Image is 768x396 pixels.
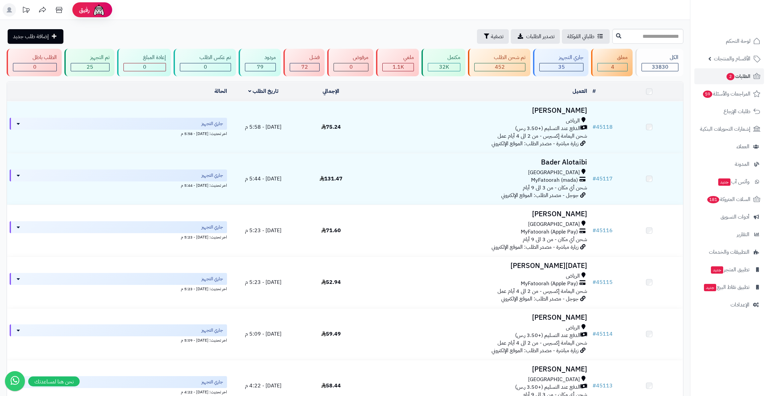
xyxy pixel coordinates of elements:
[428,63,460,71] div: 32048
[71,63,109,71] div: 25
[709,247,749,257] span: التطبيقات والخدمات
[290,63,319,71] div: 72
[521,280,578,288] span: MyFatoorah (Apple Pay)
[245,330,281,338] span: [DATE] - 5:09 م
[592,227,613,234] a: #45116
[124,63,166,71] div: 0
[201,224,223,231] span: جاري التجهيز
[321,227,341,234] span: 71.60
[237,49,282,76] a: مردود 79
[8,29,63,44] a: إضافة طلب جديد
[515,125,580,132] span: الدفع عند التسليم (+3.50 ر.س)
[592,278,596,286] span: #
[248,87,278,95] a: تاريخ الطلب
[495,63,505,71] span: 452
[723,19,762,33] img: logo-2.png
[349,63,353,71] span: 0
[707,195,750,204] span: السلات المتروكة
[180,54,231,61] div: تم عكس الطلب
[598,63,627,71] div: 4
[592,382,613,390] a: #45113
[467,49,532,76] a: تم شحن الطلب 452
[539,54,583,61] div: جاري التجهيز
[703,283,749,292] span: تطبيق نقاط البيع
[703,91,712,98] span: 59
[694,33,764,49] a: لوحة التحكم
[634,49,685,76] a: الكل33830
[528,221,580,228] span: [GEOGRAPHIC_DATA]
[201,172,223,179] span: جاري التجهيز
[515,383,580,391] span: الدفع عند التسليم (+3.50 ر.س)
[245,278,281,286] span: [DATE] - 5:23 م
[523,184,587,192] span: شحن أي مكان - من 3 الى 9 أيام
[10,130,227,137] div: اخر تحديث: [DATE] - 5:58 م
[726,36,750,46] span: لوحة التحكم
[528,376,580,383] span: [GEOGRAPHIC_DATA]
[511,29,560,44] a: تصدير الطلبات
[172,49,237,76] a: تم عكس الطلب 0
[92,3,106,17] img: ai-face.png
[498,287,587,295] span: شحن اليمامة إكسبرس - من 2 الى 4 أيام عمل
[320,175,343,183] span: 131.47
[321,330,341,338] span: 59.49
[498,132,587,140] span: شحن اليمامة إكسبرس - من 2 الى 4 أيام عمل
[5,49,63,76] a: الطلب باطل 0
[704,284,716,291] span: جديد
[592,227,596,234] span: #
[367,262,587,270] h3: [DATE][PERSON_NAME]
[116,49,172,76] a: إعادة المبلغ 0
[694,244,764,260] a: التطبيقات والخدمات
[71,54,110,61] div: تم التجهيز
[334,63,368,71] div: 0
[245,382,281,390] span: [DATE] - 4:22 م
[13,33,49,40] span: إضافة طلب جديد
[204,63,207,71] span: 0
[694,68,764,84] a: الطلبات2
[477,29,509,44] button: تصفية
[475,63,525,71] div: 452
[491,33,503,40] span: تصفية
[201,327,223,334] span: جاري التجهيز
[726,72,750,81] span: الطلبات
[736,142,749,151] span: العملاء
[694,191,764,207] a: السلات المتروكة181
[735,160,749,169] span: المدونة
[201,379,223,385] span: جاري التجهيز
[428,54,460,61] div: مكتمل
[597,54,628,61] div: معلق
[694,297,764,313] a: الإعدادات
[10,233,227,240] div: اخر تحديث: [DATE] - 5:23 م
[79,6,90,14] span: رفيق
[718,177,749,186] span: وآتس آب
[694,139,764,155] a: العملاء
[33,63,37,71] span: 0
[515,332,580,339] span: الدفع عند التسليم (+3.50 ر.س)
[737,230,749,239] span: التقارير
[694,121,764,137] a: إشعارات التحويلات البنكية
[367,365,587,373] h3: [PERSON_NAME]
[245,123,281,131] span: [DATE] - 5:58 م
[730,300,749,309] span: الإعدادات
[492,243,578,251] span: زيارة مباشرة - مصدر الطلب: الموقع الإلكتروني
[492,140,578,148] span: زيارة مباشرة - مصدر الطلب: الموقع الإلكتروني
[245,175,281,183] span: [DATE] - 5:44 م
[718,178,730,186] span: جديد
[10,336,227,343] div: اخر تحديث: [DATE] - 5:09 م
[323,87,339,95] a: الإجمالي
[592,330,613,338] a: #45114
[321,382,341,390] span: 58.44
[10,181,227,188] div: اخر تحديث: [DATE] - 5:44 م
[566,272,580,280] span: الرياض
[523,235,587,243] span: شحن أي مكان - من 3 الى 9 أيام
[707,196,719,203] span: 181
[492,347,578,355] span: زيارة مباشرة - مصدر الطلب: الموقع الإلكتروني
[652,63,668,71] span: 33830
[290,54,320,61] div: فشل
[13,54,57,61] div: الطلب باطل
[694,103,764,119] a: طلبات الإرجاع
[694,227,764,242] a: التقارير
[10,285,227,292] div: اخر تحديث: [DATE] - 5:23 م
[592,123,596,131] span: #
[592,330,596,338] span: #
[13,63,56,71] div: 0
